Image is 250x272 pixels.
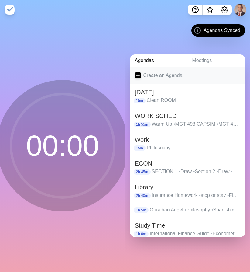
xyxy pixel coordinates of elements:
[147,97,240,104] p: Clean ROOM
[217,169,218,174] span: •
[193,169,195,174] span: •
[5,5,15,15] img: timeblocks logo
[188,5,203,15] button: Help
[134,98,146,103] p: 15m
[179,169,180,174] span: •
[199,193,201,198] span: •
[135,159,241,168] h2: ECON
[204,27,240,34] span: Agendas Synced
[147,144,240,152] p: Philosophy
[203,5,217,15] button: What’s new
[134,145,146,151] p: 15m
[135,135,241,144] h2: Work
[152,120,240,128] p: Warm Up MGT 498 CAPSIM MGT 498 Study INFO Financial BUDGET International Econ Research
[135,221,241,230] h2: Study Time
[150,206,240,214] p: Guradian Angel Philosophy Spanish Political Strucutre
[217,5,232,15] button: Settings
[134,122,151,127] p: 1h 55m
[227,193,229,198] span: •
[173,121,175,127] span: •
[211,231,213,236] span: •
[152,192,240,199] p: Insurance Homework stop or stay Finacnial Budget Stop or stay Int. Econ Study Insurance Study
[134,231,149,237] p: 1h 0m
[152,168,240,175] p: SECTION 1 Draw Section 2 Draw Essay
[135,183,241,192] h2: Library
[150,230,240,237] p: International Finance Guide Econometrics Guide
[231,169,238,174] span: •
[134,207,149,213] p: 1h 5m
[130,67,245,84] a: Create an Agenda
[135,111,241,120] h2: WORK SCHED
[134,169,151,175] p: 2h 45m
[135,88,241,97] h2: [DATE]
[232,207,239,212] span: •
[134,193,151,198] p: 2h 40m
[185,207,187,212] span: •
[211,207,213,212] span: •
[217,121,218,127] span: •
[187,54,245,67] a: Meetings
[130,54,187,67] a: Agendas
